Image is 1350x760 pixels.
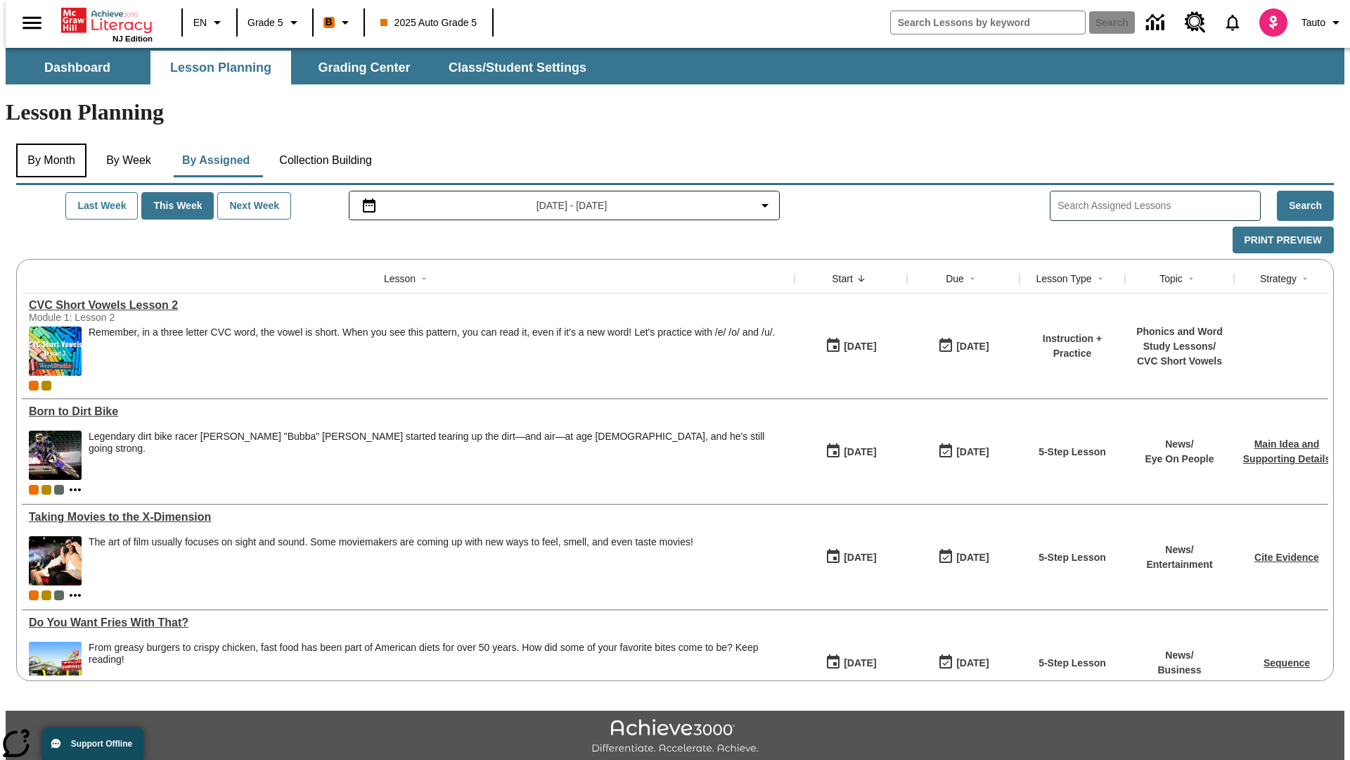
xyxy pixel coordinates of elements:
[326,13,333,31] span: B
[821,333,881,360] button: 09/17/25: First time the lesson was available
[29,312,240,323] div: Module 1: Lesson 2
[1146,557,1212,572] p: Entertainment
[89,431,787,480] div: Legendary dirt bike racer James "Bubba" Stewart started tearing up the dirt—and air—at age 4, and...
[41,485,51,495] div: New 2025 class
[71,739,132,749] span: Support Offline
[318,10,359,35] button: Boost Class color is orange. Change class color
[1214,4,1251,41] a: Notifications
[29,431,82,480] img: Motocross racer James Stewart flies through the air on his dirt bike.
[29,299,787,312] a: CVC Short Vowels Lesson 2, Lessons
[1036,272,1091,286] div: Lesson Type
[956,443,989,461] div: [DATE]
[29,381,39,391] div: Current Class
[821,438,881,465] button: 09/16/25: First time the lesson was available
[956,338,989,355] div: [DATE]
[268,144,383,177] button: Collection Building
[89,642,787,691] div: From greasy burgers to crispy chicken, fast food has been part of American diets for over 50 year...
[29,405,787,418] a: Born to Dirt Bike, Lessons
[1057,196,1260,216] input: Search Assigned Lessons
[294,51,435,84] button: Grading Center
[946,272,964,286] div: Due
[29,299,787,312] div: CVC Short Vowels Lesson 2
[1145,452,1214,467] p: Eye On People
[821,650,881,676] button: 09/15/25: First time the lesson was available
[1260,272,1297,286] div: Strategy
[1233,227,1334,254] button: Print Preview
[1132,354,1227,369] p: CVC Short Vowels
[141,192,214,220] button: This Week
[821,544,881,571] button: 09/16/25: First time the lesson was available
[29,405,787,418] div: Born to Dirt Bike
[187,10,232,35] button: Language: EN, Select a language
[6,48,1344,84] div: SubNavbar
[89,536,693,585] div: The art of film usually focuses on sight and sound. Some moviemakers are coming up with new ways ...
[29,511,787,524] a: Taking Movies to the X-Dimension, Lessons
[193,15,207,30] span: EN
[964,270,981,287] button: Sort
[89,642,787,666] div: From greasy burgers to crispy chicken, fast food has been part of American diets for over 50 year...
[54,485,64,495] div: OL 2025 Auto Grade 6
[437,51,598,84] button: Class/Student Settings
[844,549,876,566] div: [DATE]
[1243,438,1330,464] a: Main Idea and Supporting Details
[67,587,84,604] button: Show more classes
[1146,543,1212,557] p: News /
[1259,8,1287,37] img: avatar image
[150,51,291,84] button: Lesson Planning
[171,144,261,177] button: By Assigned
[1296,10,1350,35] button: Profile/Settings
[853,270,870,287] button: Sort
[29,485,39,495] div: Current Class
[29,590,39,600] div: Current Class
[1132,324,1227,354] p: Phonics and Word Study Lessons /
[65,192,138,220] button: Last Week
[89,327,775,376] div: Remember, in a three letter CVC word, the vowel is short. When you see this pattern, you can read...
[380,15,477,30] span: 2025 Auto Grade 5
[7,51,148,84] button: Dashboard
[933,544,994,571] button: 09/16/25: Last day the lesson can be accessed
[933,650,994,676] button: 09/15/25: Last day the lesson can be accessed
[844,338,876,355] div: [DATE]
[6,51,599,84] div: SubNavbar
[1176,4,1214,42] a: Resource Center, Will open in new tab
[242,10,308,35] button: Grade: Grade 5, Select a grade
[1145,437,1214,452] p: News /
[89,536,693,548] p: The art of film usually focuses on sight and sound. Some moviemakers are coming up with new ways ...
[61,5,153,43] div: Home
[1297,270,1313,287] button: Sort
[384,272,416,286] div: Lesson
[29,616,787,629] a: Do You Want Fries With That?, Lessons
[41,381,51,391] div: New 2025 class
[1039,550,1106,565] p: 5-Step Lesson
[536,198,607,213] span: [DATE] - [DATE]
[1039,656,1106,671] p: 5-Step Lesson
[89,327,775,338] p: Remember, in a three letter CVC word, the vowel is short. When you see this pattern, you can read...
[1092,270,1109,287] button: Sort
[355,197,774,214] button: Select the date range menu item
[54,590,64,600] div: OL 2025 Auto Grade 6
[11,2,53,44] button: Open side menu
[1039,445,1106,460] p: 5-Step Lesson
[757,197,773,214] svg: Collapse Date Range Filter
[844,654,876,672] div: [DATE]
[832,272,853,286] div: Start
[6,99,1344,125] h1: Lesson Planning
[16,144,86,177] button: By Month
[61,6,153,34] a: Home
[1138,4,1176,42] a: Data Center
[844,443,876,461] div: [DATE]
[933,438,994,465] button: 09/16/25: Last day the lesson can be accessed
[1027,331,1118,361] p: Instruction + Practice
[41,590,51,600] div: New 2025 class
[29,642,82,691] img: One of the first McDonald's stores, with the iconic red sign and golden arches.
[416,270,432,287] button: Sort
